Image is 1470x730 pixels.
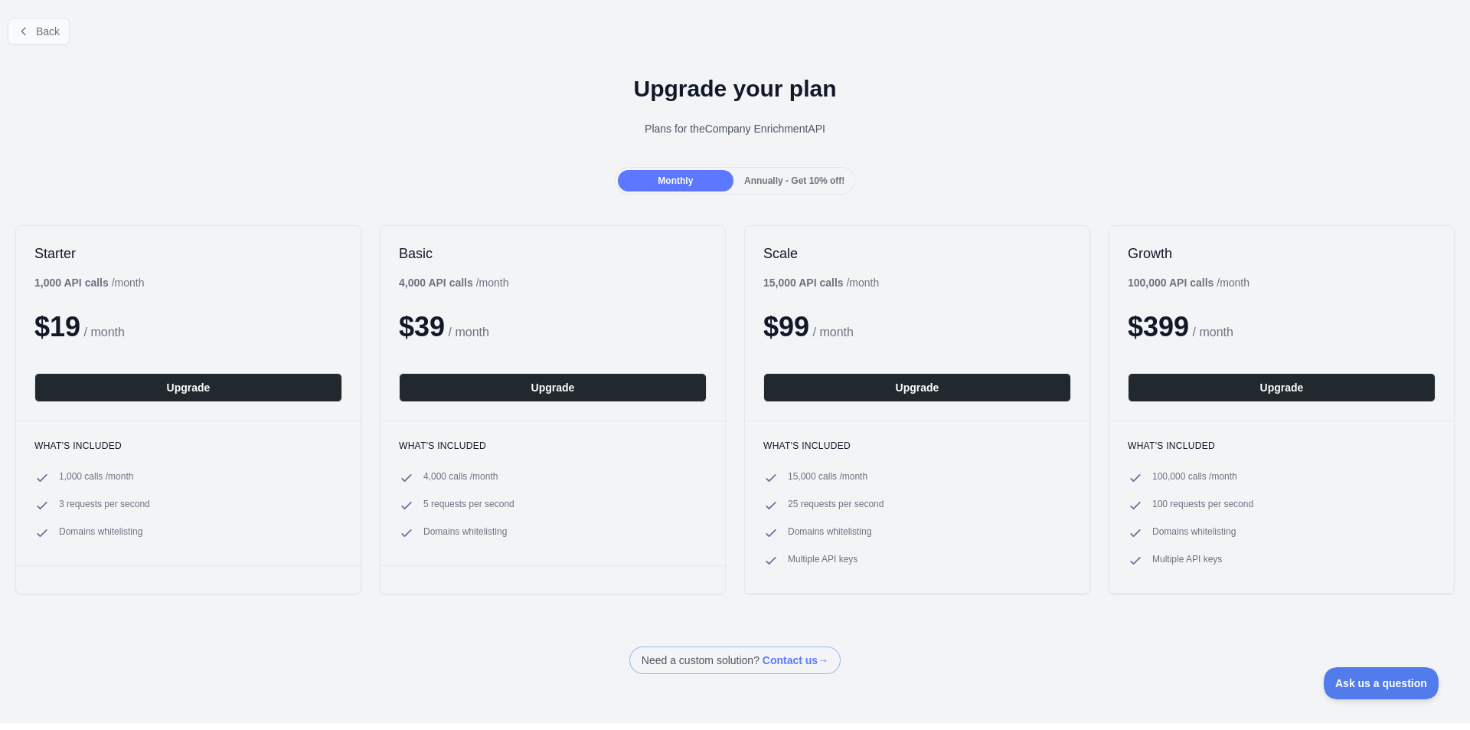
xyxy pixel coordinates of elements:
div: / month [1128,275,1249,290]
h2: Growth [1128,244,1436,263]
b: 100,000 API calls [1128,277,1214,289]
div: / month [763,275,879,290]
span: $ 99 [763,311,809,342]
span: $ 399 [1128,311,1189,342]
iframe: Toggle Customer Support [1324,667,1439,699]
b: 15,000 API calls [763,277,844,289]
h2: Basic [399,244,707,263]
h2: Scale [763,244,1071,263]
